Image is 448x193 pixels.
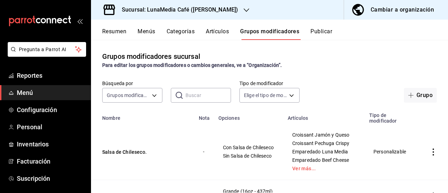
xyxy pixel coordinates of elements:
div: Grupos modificadores sucursal [102,51,200,62]
span: Croissant Pechuga Crispy [292,141,356,146]
h3: Sucursal: LunaMedia Café ([PERSON_NAME]) [116,6,238,14]
span: Facturación [17,157,85,166]
button: Publicar [310,28,332,40]
span: Pregunta a Parrot AI [19,46,75,53]
span: Menú [17,88,85,97]
label: Búsqueda por [102,81,162,86]
button: Artículos [206,28,229,40]
td: Personalizable [365,124,419,180]
input: Buscar [185,88,231,102]
span: Emparedado Beef Cheese [292,158,356,163]
span: Emparedado Luna Media [292,149,356,154]
span: Configuración [17,105,85,115]
a: Pregunta a Parrot AI [5,51,86,58]
button: Salsa de Chileseco. [102,149,186,156]
div: Cambiar a organización [371,5,434,15]
th: Nota [195,108,214,124]
button: open_drawer_menu [77,18,83,24]
span: Croissant Jamón y Queso [292,132,356,137]
strong: Para editar los grupos modificadores o cambios generales, ve a “Organización”. [102,62,282,68]
button: actions [430,149,437,156]
div: navigation tabs [102,28,448,40]
button: Grupo [404,88,437,103]
span: Personal [17,122,85,132]
th: Tipo de modificador [365,108,419,124]
span: Reportes [17,71,85,80]
th: Opciones [214,108,283,124]
th: Artículos [283,108,365,124]
span: Sin Salsa de Chileseco [223,153,275,158]
span: Suscripción [17,174,85,183]
span: Con Salsa de Chileseco [223,145,275,150]
td: - [195,124,214,180]
label: Tipo de modificador [239,81,300,86]
button: Resumen [102,28,126,40]
button: Menús [138,28,155,40]
th: Nombre [91,108,195,124]
button: Grupos modificadores [240,28,299,40]
a: Ver más... [292,166,356,171]
span: Grupos modificadores [107,92,149,99]
button: Pregunta a Parrot AI [8,42,86,57]
span: Elige el tipo de modificador [244,92,287,99]
span: Inventarios [17,139,85,149]
button: Categorías [167,28,195,40]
